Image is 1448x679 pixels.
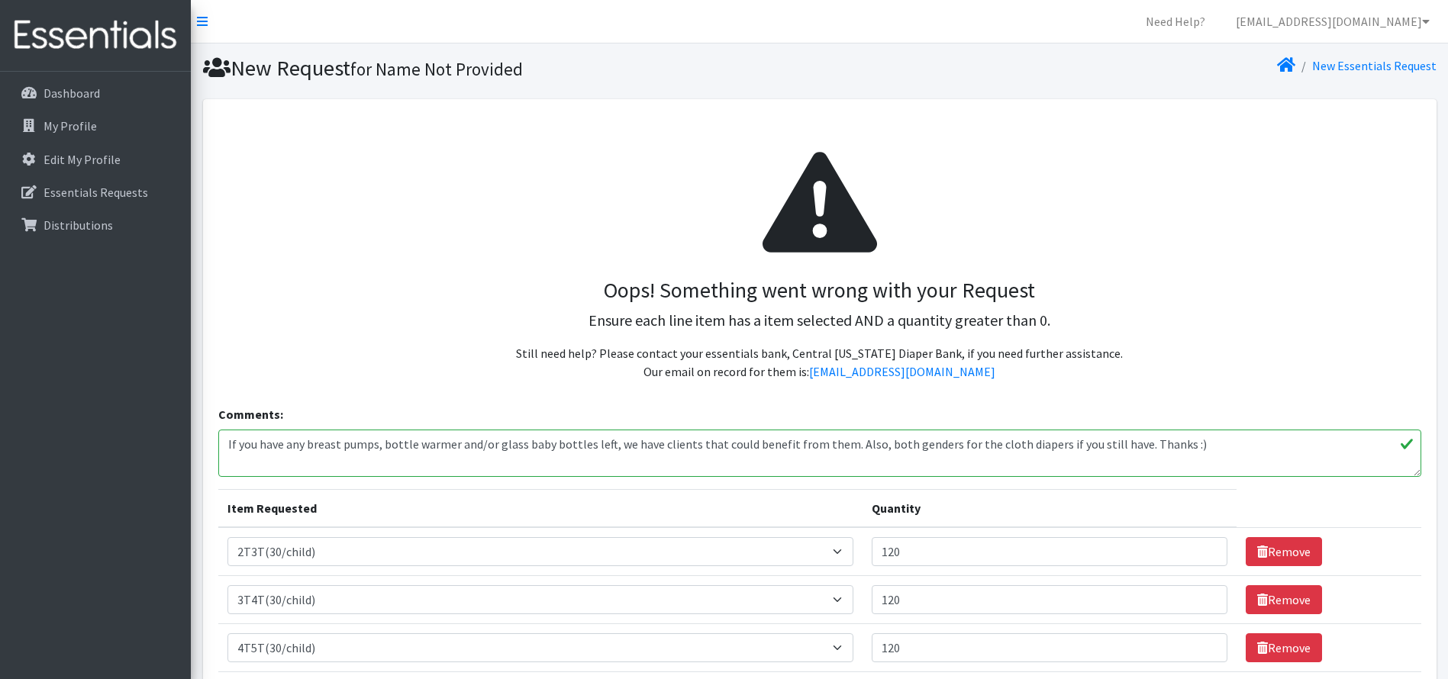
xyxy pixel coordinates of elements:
a: [EMAIL_ADDRESS][DOMAIN_NAME] [809,364,995,379]
p: Still need help? Please contact your essentials bank, Central [US_STATE] Diaper Bank, if you need... [231,344,1409,381]
textarea: If you have any breast pumps, bottle warmer and/or glass baby bottles left, we have clients that ... [218,430,1421,477]
p: Ensure each line item has a item selected AND a quantity greater than 0. [231,309,1409,332]
a: Distributions [6,210,185,240]
p: Essentials Requests [44,185,148,200]
a: Remove [1246,537,1322,566]
a: Remove [1246,585,1322,614]
a: Remove [1246,633,1322,662]
a: Edit My Profile [6,144,185,175]
h3: Oops! Something went wrong with your Request [231,278,1409,304]
a: Dashboard [6,78,185,108]
a: [EMAIL_ADDRESS][DOMAIN_NAME] [1224,6,1442,37]
th: Quantity [863,490,1237,528]
p: Distributions [44,217,113,233]
p: My Profile [44,118,97,134]
h1: New Request [203,55,814,82]
a: New Essentials Request [1312,58,1437,73]
img: HumanEssentials [6,10,185,61]
th: Item Requested [218,490,863,528]
a: My Profile [6,111,185,141]
p: Edit My Profile [44,152,121,167]
label: Comments: [218,405,283,423]
p: Dashboard [44,85,100,101]
a: Need Help? [1134,6,1217,37]
small: for Name Not Provided [350,58,523,80]
a: Essentials Requests [6,177,185,208]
